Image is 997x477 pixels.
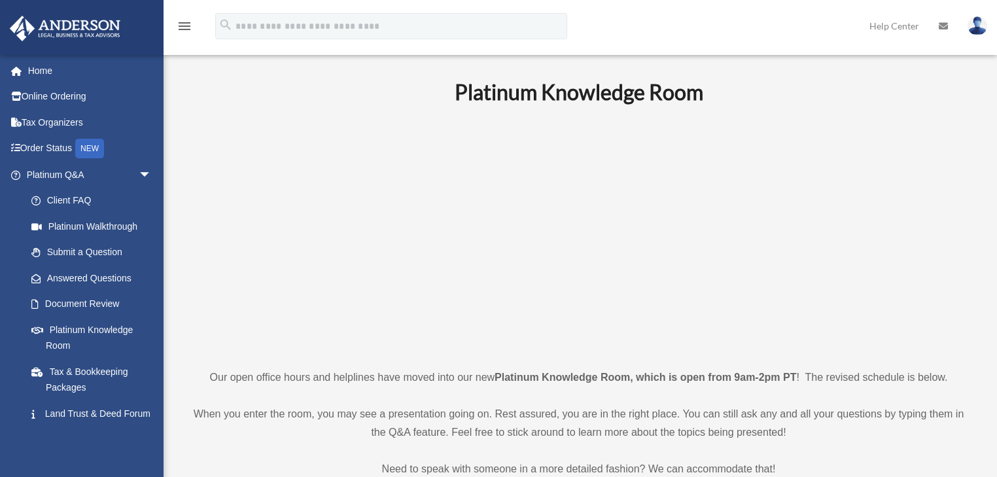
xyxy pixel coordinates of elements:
[18,427,171,453] a: Portal Feedback
[177,18,192,34] i: menu
[9,58,171,84] a: Home
[18,291,171,317] a: Document Review
[18,213,171,239] a: Platinum Walkthrough
[455,79,703,105] b: Platinum Knowledge Room
[9,84,171,110] a: Online Ordering
[495,372,796,383] strong: Platinum Knowledge Room, which is open from 9am-2pm PT
[18,239,171,266] a: Submit a Question
[219,18,233,32] i: search
[18,359,171,400] a: Tax & Bookkeeping Packages
[18,400,171,427] a: Land Trust & Deed Forum
[18,265,171,291] a: Answered Questions
[9,109,171,135] a: Tax Organizers
[18,317,165,359] a: Platinum Knowledge Room
[6,16,124,41] img: Anderson Advisors Platinum Portal
[18,188,171,214] a: Client FAQ
[75,139,104,158] div: NEW
[139,162,165,188] span: arrow_drop_down
[186,405,971,442] p: When you enter the room, you may see a presentation going on. Rest assured, you are in the right ...
[177,23,192,34] a: menu
[186,368,971,387] p: Our open office hours and helplines have moved into our new ! The revised schedule is below.
[9,135,171,162] a: Order StatusNEW
[9,162,171,188] a: Platinum Q&Aarrow_drop_down
[968,16,987,35] img: User Pic
[383,123,775,344] iframe: 231110_Toby_KnowledgeRoom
